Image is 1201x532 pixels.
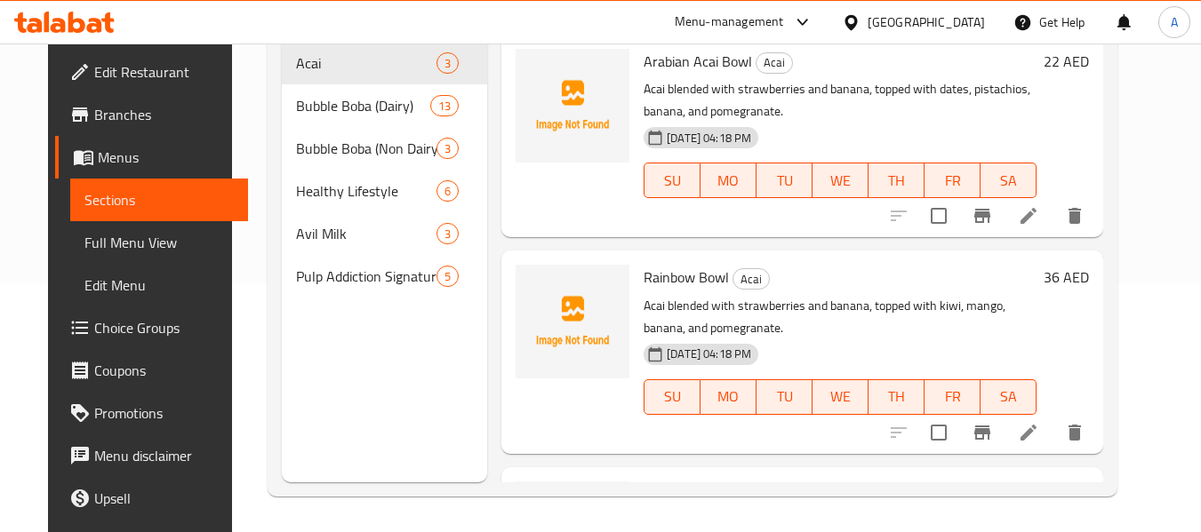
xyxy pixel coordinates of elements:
[94,402,235,424] span: Promotions
[282,255,487,298] div: Pulp Addiction Signature5
[55,392,249,434] a: Promotions
[84,232,235,253] span: Full Menu View
[961,411,1004,454] button: Branch-specific-item
[436,266,459,287] div: items
[55,434,249,477] a: Menu disclaimer
[920,197,957,234] span: Select to update
[644,264,729,290] span: Rainbow Bowl
[282,170,487,212] div: Healthy Lifestyle6
[981,379,1037,415] button: SA
[437,268,458,285] span: 5
[55,51,249,93] a: Edit Restaurant
[70,179,249,221] a: Sections
[55,477,249,520] a: Upsell
[757,52,792,73] span: Acai
[869,379,925,415] button: TH
[55,136,249,179] a: Menus
[1053,411,1096,454] button: delete
[644,295,1037,339] p: Acai blended with strawberries and banana, topped with kiwi, mango, banana, and pomegranate.
[920,414,957,451] span: Select to update
[516,49,629,163] img: Arabian Acai Bowl
[1018,422,1039,443] a: Edit menu item
[932,384,973,409] span: FR
[1053,195,1096,237] button: delete
[1044,49,1089,74] h6: 22 AED
[436,138,459,159] div: items
[70,264,249,306] a: Edit Menu
[431,98,458,115] span: 13
[436,223,459,244] div: items
[94,445,235,466] span: Menu disclaimer
[757,379,813,415] button: TU
[94,360,235,381] span: Coupons
[296,266,436,287] span: Pulp Addiction Signature
[98,147,235,168] span: Menus
[296,52,436,74] span: Acai
[701,379,757,415] button: MO
[988,168,1029,194] span: SA
[296,180,436,202] span: Healthy Lifestyle
[84,189,235,210] span: Sections
[733,268,770,290] div: Acai
[652,168,693,194] span: SU
[644,48,752,75] span: Arabian Acai Bowl
[282,84,487,127] div: Bubble Boba (Dairy)13
[925,163,981,198] button: FR
[282,42,487,84] div: Acai3
[516,265,629,378] img: Rainbow Bowl
[820,384,861,409] span: WE
[701,163,757,198] button: MO
[925,379,981,415] button: FR
[675,12,784,33] div: Menu-management
[282,35,487,305] nav: Menu sections
[94,317,235,338] span: Choice Groups
[756,52,793,74] div: Acai
[1044,265,1089,290] h6: 36 AED
[84,274,235,296] span: Edit Menu
[708,384,749,409] span: MO
[757,163,813,198] button: TU
[660,130,758,147] span: [DATE] 04:18 PM
[94,104,235,125] span: Branches
[708,168,749,194] span: MO
[1044,481,1089,506] h6: 36 AED
[813,379,869,415] button: WE
[436,52,459,74] div: items
[644,379,701,415] button: SU
[733,269,769,290] span: Acai
[981,163,1037,198] button: SA
[868,12,985,32] div: [GEOGRAPHIC_DATA]
[296,138,436,159] div: Bubble Boba (Non Dairy)
[282,127,487,170] div: Bubble Boba (Non Dairy)3
[644,163,701,198] button: SU
[55,349,249,392] a: Coupons
[660,345,758,362] span: [DATE] 04:18 PM
[437,226,458,242] span: 3
[436,180,459,202] div: items
[764,168,805,194] span: TU
[55,93,249,136] a: Branches
[932,168,973,194] span: FR
[296,223,436,244] span: Avil Milk
[961,195,1004,237] button: Branch-specific-item
[437,140,458,157] span: 3
[55,306,249,349] a: Choice Groups
[70,221,249,264] a: Full Menu View
[94,488,235,509] span: Upsell
[1171,12,1178,32] span: A
[764,384,805,409] span: TU
[437,55,458,72] span: 3
[437,183,458,200] span: 6
[1018,205,1039,226] a: Edit menu item
[296,95,430,116] span: Bubble Boba (Dairy)
[644,480,787,507] span: Tropical Acai Bowl Close
[430,95,459,116] div: items
[652,384,693,409] span: SU
[94,61,235,83] span: Edit Restaurant
[644,78,1037,123] p: Acai blended with strawberries and banana, topped with dates, pistachios, banana, and pomegranate.
[282,212,487,255] div: Avil Milk3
